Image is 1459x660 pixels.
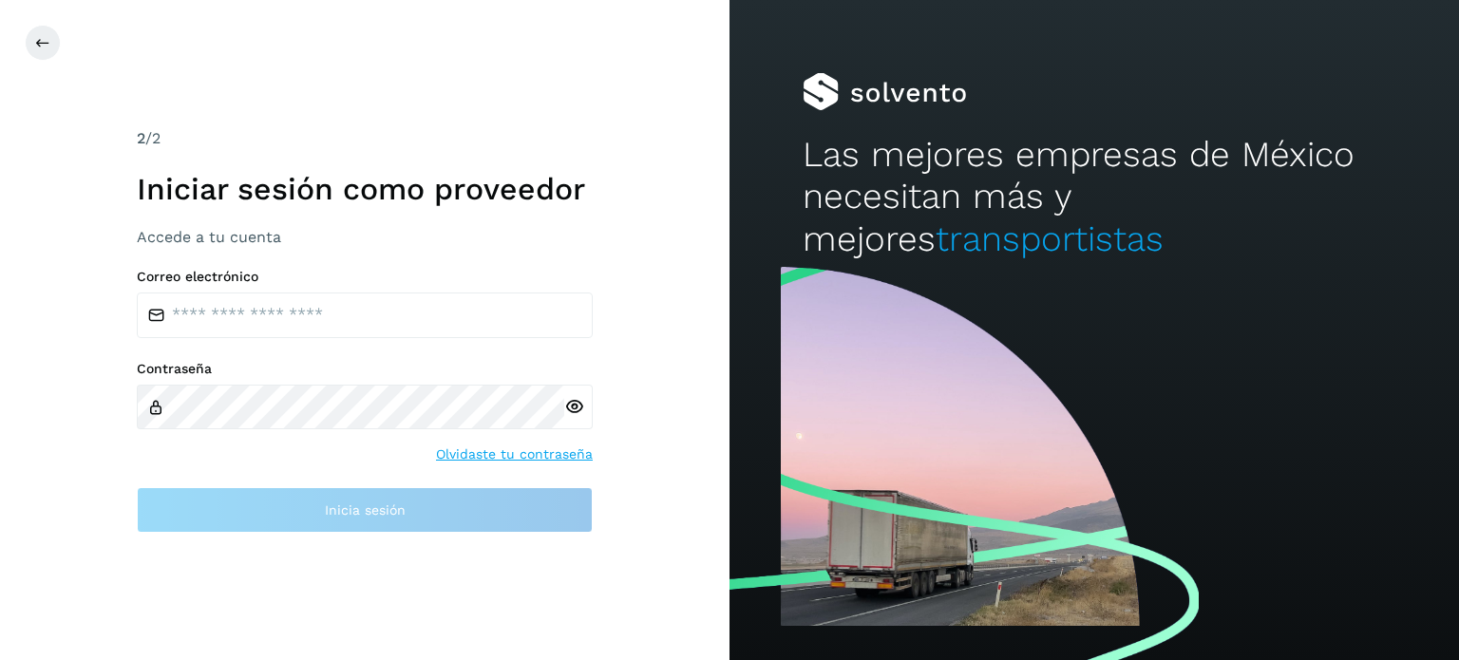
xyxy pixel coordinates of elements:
[936,218,1164,259] span: transportistas
[803,134,1386,260] h2: Las mejores empresas de México necesitan más y mejores
[137,228,593,246] h3: Accede a tu cuenta
[137,129,145,147] span: 2
[325,503,406,517] span: Inicia sesión
[137,127,593,150] div: /2
[137,361,593,377] label: Contraseña
[137,171,593,207] h1: Iniciar sesión como proveedor
[436,444,593,464] a: Olvidaste tu contraseña
[137,487,593,533] button: Inicia sesión
[137,269,593,285] label: Correo electrónico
